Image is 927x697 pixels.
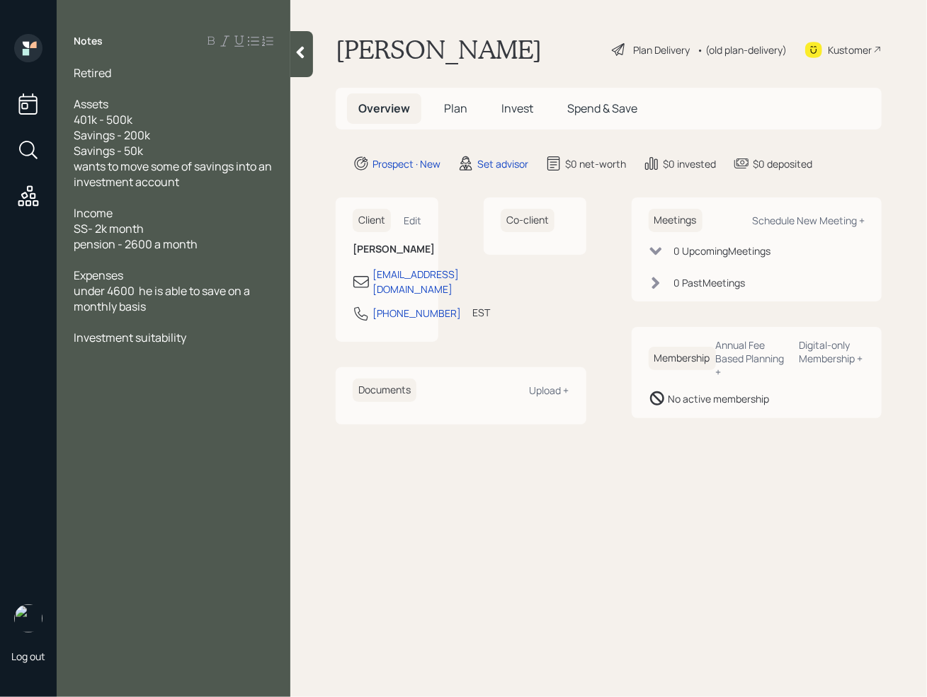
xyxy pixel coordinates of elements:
[404,214,421,227] div: Edit
[565,156,626,171] div: $0 net-worth
[444,100,467,116] span: Plan
[74,159,274,190] span: wants to move some of savings into an investment account
[697,42,787,57] div: • (old plan-delivery)
[74,143,143,159] span: Savings - 50k
[74,112,132,127] span: 401k - 500k
[669,391,770,406] div: No active membership
[74,127,150,143] span: Savings - 200k
[74,330,186,345] span: Investment suitability
[501,209,555,232] h6: Co-client
[372,267,459,296] div: [EMAIL_ADDRESS][DOMAIN_NAME]
[530,384,569,397] div: Upload +
[674,275,746,290] div: 0 Past Meeting s
[649,347,716,370] h6: Membership
[828,42,872,57] div: Kustomer
[501,100,533,116] span: Invest
[74,236,198,252] span: pension - 2600 a month
[74,221,144,236] span: SS- 2k month
[752,214,865,227] div: Schedule New Meeting +
[353,209,391,232] h6: Client
[74,65,111,81] span: Retired
[74,283,252,314] span: under 4600 he is able to save on a monthly basis
[472,305,490,320] div: EST
[353,243,421,255] h6: [PERSON_NAME]
[477,156,528,171] div: Set advisor
[358,100,410,116] span: Overview
[649,209,703,232] h6: Meetings
[336,34,542,65] h1: [PERSON_NAME]
[14,604,42,633] img: retirable_logo.png
[674,243,771,258] div: 0 Upcoming Meeting s
[716,338,788,379] div: Annual Fee Based Planning +
[353,379,416,402] h6: Documents
[799,338,865,365] div: Digital-only Membership +
[74,205,113,221] span: Income
[74,34,103,48] label: Notes
[372,156,440,171] div: Prospect · New
[663,156,716,171] div: $0 invested
[372,306,461,321] div: [PHONE_NUMBER]
[74,267,123,283] span: Expenses
[11,650,45,663] div: Log out
[753,156,812,171] div: $0 deposited
[567,100,637,116] span: Spend & Save
[74,96,108,112] span: Assets
[633,42,690,57] div: Plan Delivery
